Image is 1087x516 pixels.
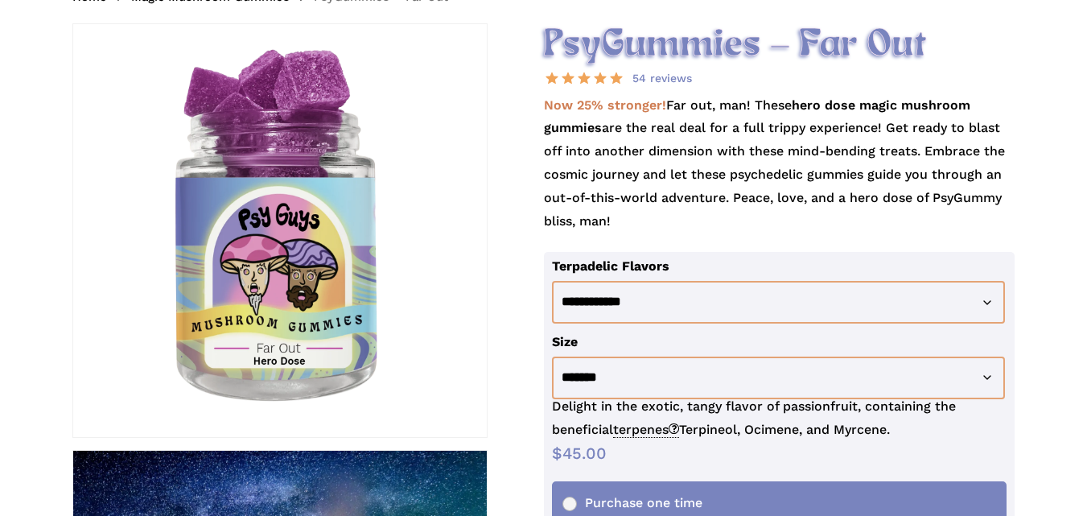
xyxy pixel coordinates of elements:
[552,258,669,274] label: Terpadelic Flavors
[544,97,666,113] strong: Now 25% stronger!
[544,23,1015,68] h2: PsyGummies – Far Out
[552,444,562,463] span: $
[562,495,702,510] span: Purchase one time
[613,422,679,438] span: terpenes
[552,395,1007,442] p: Delight in the exotic, tangy flavor of passionfruit, containing the beneficial Terpineol, Ocimene...
[544,94,1015,253] p: Far out, man! These are the real deal for a full trippy experience! Get ready to blast off into a...
[552,334,578,349] label: Size
[552,444,607,463] bdi: 45.00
